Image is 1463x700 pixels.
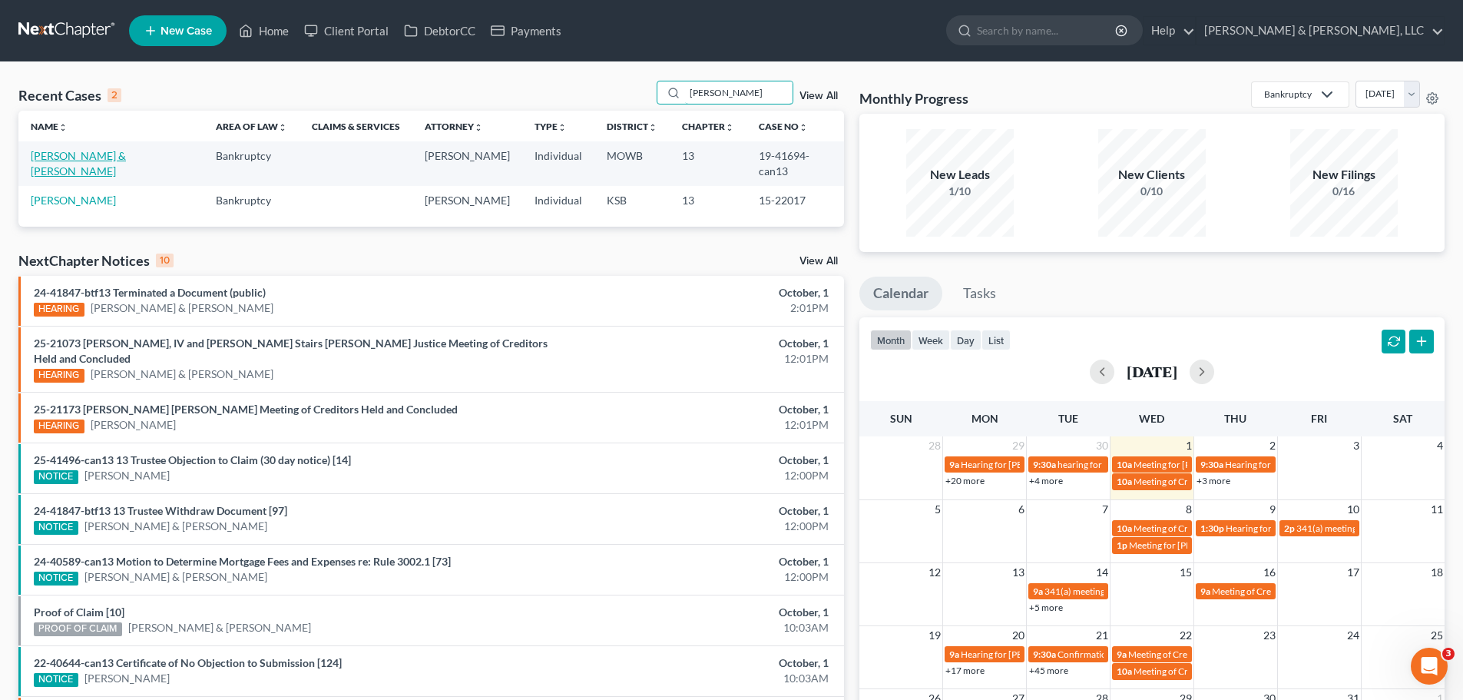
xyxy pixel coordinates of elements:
[574,300,829,316] div: 2:01PM
[1200,459,1223,470] span: 9:30a
[1268,436,1277,455] span: 2
[906,184,1014,199] div: 1/10
[1184,436,1193,455] span: 1
[927,563,942,582] span: 12
[278,123,287,132] i: unfold_more
[1345,563,1361,582] span: 17
[1262,563,1277,582] span: 16
[927,436,942,455] span: 28
[34,303,84,317] div: HEARING
[574,453,829,468] div: October, 1
[859,89,968,108] h3: Monthly Progress
[1178,626,1193,645] span: 22
[949,277,1010,310] a: Tasks
[1178,563,1193,582] span: 15
[945,475,985,486] a: +20 more
[1117,539,1127,551] span: 1p
[594,186,670,214] td: KSB
[890,412,912,425] span: Sun
[156,254,174,267] div: 10
[34,470,78,484] div: NOTICE
[1264,88,1312,101] div: Bankruptcy
[1352,436,1361,455] span: 3
[961,459,1154,470] span: Hearing for [PERSON_NAME] [PERSON_NAME]
[1435,436,1445,455] span: 4
[1117,649,1127,660] span: 9a
[108,88,121,102] div: 2
[574,417,829,433] div: 12:01PM
[1127,363,1177,380] h2: [DATE]
[522,186,594,214] td: Individual
[1200,586,1210,597] span: 9a
[1411,648,1448,685] iframe: Intercom live chat
[746,186,844,214] td: 15-22017
[594,141,670,185] td: MOWB
[483,17,569,45] a: Payments
[1262,626,1277,645] span: 23
[574,605,829,620] div: October, 1
[1284,523,1295,534] span: 2p
[34,369,84,383] div: HEARING
[34,555,451,568] a: 24-40589-can13 Motion to Determine Mortgage Fees and Expenses re: Rule 3002.1 [73]
[1011,563,1026,582] span: 13
[34,420,84,433] div: HEARING
[91,417,176,433] a: [PERSON_NAME]
[725,123,734,132] i: unfold_more
[1197,475,1230,486] a: +3 more
[574,519,829,534] div: 12:00PM
[574,285,829,300] div: October, 1
[204,186,300,214] td: Bankruptcy
[574,351,829,367] div: 12:01PM
[91,367,273,382] a: [PERSON_NAME] & [PERSON_NAME]
[799,256,838,267] a: View All
[34,605,124,619] a: Proof of Claim [10]
[1429,500,1445,519] span: 11
[746,141,844,185] td: 19-41694-can13
[34,656,342,669] a: 22-40644-can13 Certificate of No Objection to Submission [124]
[34,337,548,365] a: 25-21073 [PERSON_NAME], IV and [PERSON_NAME] Stairs [PERSON_NAME] Justice Meeting of Creditors He...
[981,330,1011,350] button: list
[1011,436,1026,455] span: 29
[1058,459,1257,470] span: hearing for [PERSON_NAME] & [PERSON_NAME]
[84,569,267,585] a: [PERSON_NAME] & [PERSON_NAME]
[574,503,829,519] div: October, 1
[1117,523,1132,534] span: 10a
[1033,649,1056,660] span: 9:30a
[91,300,273,316] a: [PERSON_NAME] & [PERSON_NAME]
[1429,563,1445,582] span: 18
[34,286,266,299] a: 24-41847-btf13 Terminated a Document (public)
[128,620,311,635] a: [PERSON_NAME] & [PERSON_NAME]
[799,91,838,101] a: View All
[34,453,351,466] a: 25-41496-can13 13 Trustee Objection to Claim (30 day notice) [14]
[1029,602,1063,613] a: +5 more
[1184,500,1193,519] span: 8
[1311,412,1327,425] span: Fri
[574,554,829,569] div: October, 1
[1011,626,1026,645] span: 20
[1117,665,1132,677] span: 10a
[1029,665,1068,676] a: +45 more
[1134,459,1336,470] span: Meeting for [PERSON_NAME] & [PERSON_NAME]
[31,121,68,132] a: Nameunfold_more
[1429,626,1445,645] span: 25
[1134,523,1385,534] span: Meeting of Creditors for [PERSON_NAME] & [PERSON_NAME]
[950,330,981,350] button: day
[961,649,1081,660] span: Hearing for [PERSON_NAME]
[1224,412,1246,425] span: Thu
[412,141,522,185] td: [PERSON_NAME]
[296,17,396,45] a: Client Portal
[1225,459,1345,470] span: Hearing for [PERSON_NAME]
[1033,586,1043,597] span: 9a
[1200,523,1224,534] span: 1:30p
[1226,523,1345,534] span: Hearing for [PERSON_NAME]
[1101,500,1110,519] span: 7
[870,330,912,350] button: month
[204,141,300,185] td: Bankruptcy
[1094,626,1110,645] span: 21
[1345,626,1361,645] span: 24
[949,649,959,660] span: 9a
[34,572,78,586] div: NOTICE
[535,121,567,132] a: Typeunfold_more
[300,111,412,141] th: Claims & Services
[607,121,657,132] a: Districtunfold_more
